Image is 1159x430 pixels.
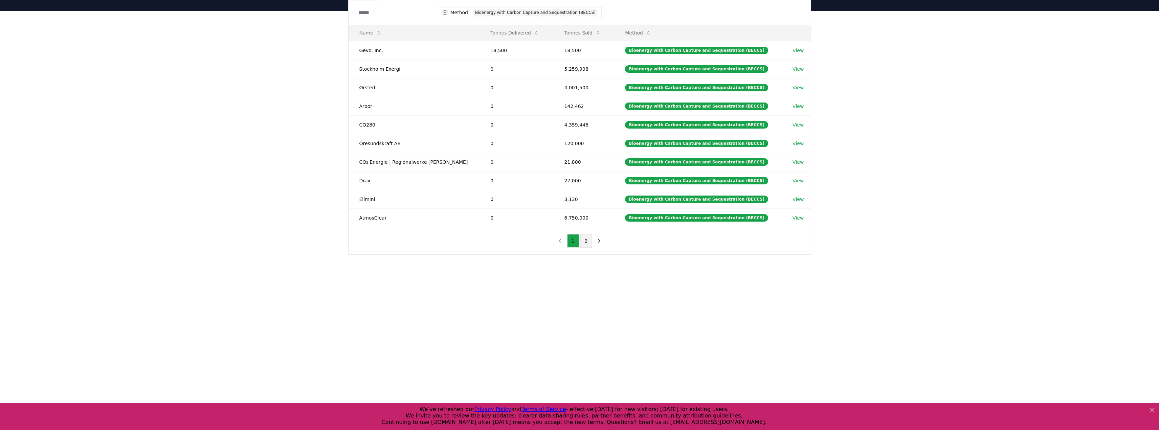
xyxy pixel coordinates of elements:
[349,208,480,227] td: AtmosClear
[480,115,553,134] td: 0
[554,134,615,153] td: 120,000
[793,159,804,165] a: View
[349,60,480,78] td: Stockholm Exergi
[438,7,602,18] button: MethodBioenergy with Carbon Capture and Sequestration (BECCS)
[480,208,553,227] td: 0
[793,84,804,91] a: View
[793,140,804,147] a: View
[625,65,768,73] div: Bioenergy with Carbon Capture and Sequestration (BECCS)
[593,234,605,248] button: next page
[793,121,804,128] a: View
[620,26,656,40] button: Method
[625,177,768,184] div: Bioenergy with Carbon Capture and Sequestration (BECCS)
[625,140,768,147] div: Bioenergy with Carbon Capture and Sequestration (BECCS)
[349,171,480,190] td: Drax
[473,9,597,16] div: Bioenergy with Carbon Capture and Sequestration (BECCS)
[793,66,804,72] a: View
[480,41,553,60] td: 18,500
[554,208,615,227] td: 6,750,000
[554,115,615,134] td: 4,359,446
[625,84,768,91] div: Bioenergy with Carbon Capture and Sequestration (BECCS)
[580,234,592,248] button: 2
[554,171,615,190] td: 27,000
[349,78,480,97] td: Ørsted
[349,41,480,60] td: Gevo, Inc.
[793,214,804,221] a: View
[349,115,480,134] td: CO280
[625,196,768,203] div: Bioenergy with Carbon Capture and Sequestration (BECCS)
[480,97,553,115] td: 0
[625,47,768,54] div: Bioenergy with Carbon Capture and Sequestration (BECCS)
[625,214,768,222] div: Bioenergy with Carbon Capture and Sequestration (BECCS)
[567,234,579,248] button: 1
[554,78,615,97] td: 4,001,500
[480,78,553,97] td: 0
[625,103,768,110] div: Bioenergy with Carbon Capture and Sequestration (BECCS)
[793,103,804,110] a: View
[480,134,553,153] td: 0
[349,190,480,208] td: Elimini
[554,60,615,78] td: 5,259,998
[480,190,553,208] td: 0
[354,26,387,40] button: Name
[485,26,544,40] button: Tonnes Delivered
[480,171,553,190] td: 0
[349,153,480,171] td: CO₂ Energie | Regionalwerke [PERSON_NAME]
[793,177,804,184] a: View
[480,60,553,78] td: 0
[554,97,615,115] td: 142,462
[554,190,615,208] td: 3,130
[349,97,480,115] td: Arbor
[349,134,480,153] td: Öresundskraft AB
[554,153,615,171] td: 21,800
[559,26,606,40] button: Tonnes Sold
[625,121,768,129] div: Bioenergy with Carbon Capture and Sequestration (BECCS)
[554,41,615,60] td: 18,500
[793,47,804,54] a: View
[625,158,768,166] div: Bioenergy with Carbon Capture and Sequestration (BECCS)
[793,196,804,203] a: View
[480,153,553,171] td: 0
